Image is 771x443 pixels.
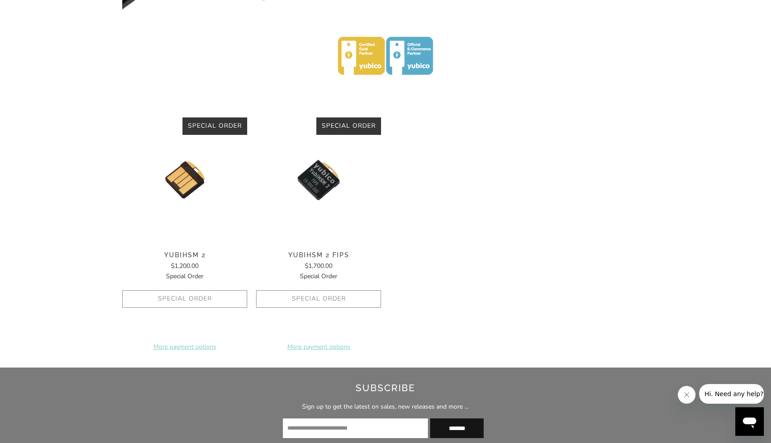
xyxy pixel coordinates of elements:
[305,262,332,270] span: $1,700.00
[188,121,242,130] span: Special Order
[300,272,337,280] span: Special Order
[735,407,764,436] iframe: Button to launch messaging window
[256,251,381,259] span: YubiHSM 2 FIPS
[158,402,613,412] p: Sign up to get the latest on sales, new releases and more …
[256,251,381,281] a: YubiHSM 2 FIPS $1,700.00Special Order
[158,381,613,395] h2: Subscribe
[122,117,247,242] img: YubiHSM 2 - Trust Panda
[166,272,203,280] span: Special Order
[122,251,247,259] span: YubiHSM 2
[699,384,764,404] iframe: Message from company
[678,386,696,404] iframe: Close message
[322,121,376,130] span: Special Order
[122,251,247,281] a: YubiHSM 2 $1,200.00Special Order
[256,117,381,242] img: YubiHSM 2 FIPS - Trust Panda
[171,262,199,270] span: $1,200.00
